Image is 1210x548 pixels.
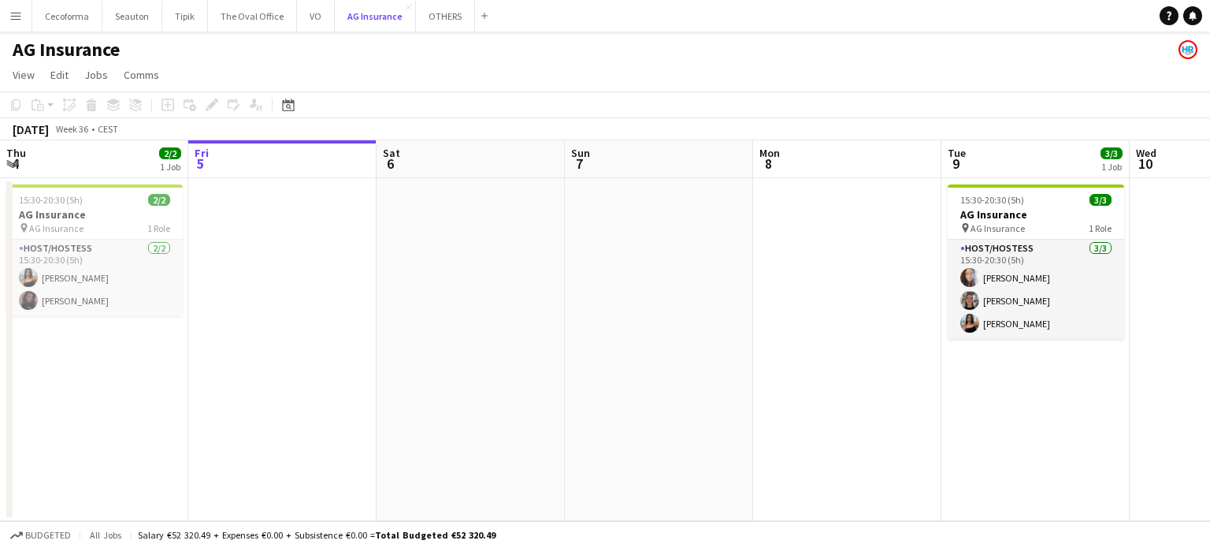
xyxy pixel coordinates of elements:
button: OTHERS [416,1,475,32]
span: Edit [50,68,69,82]
span: 9 [945,155,966,173]
span: 2/2 [148,194,170,206]
app-card-role: Host/Hostess2/215:30-20:30 (5h)[PERSON_NAME][PERSON_NAME] [6,240,183,316]
span: Sat [383,146,400,160]
a: Comms [117,65,165,85]
span: Comms [124,68,159,82]
span: Fri [195,146,209,160]
a: View [6,65,41,85]
span: 3/3 [1101,147,1123,159]
span: Wed [1136,146,1156,160]
div: 1 Job [160,161,180,173]
span: AG Insurance [971,222,1025,234]
span: 4 [4,155,26,173]
span: AG Insurance [29,222,84,234]
span: 15:30-20:30 (5h) [960,194,1024,206]
span: 2/2 [159,147,181,159]
button: The Oval Office [208,1,297,32]
span: View [13,68,35,82]
span: 6 [380,155,400,173]
span: All jobs [87,529,124,541]
button: AG Insurance [335,1,416,32]
app-user-avatar: HR Team [1178,40,1197,59]
span: Budgeted [25,530,71,541]
span: Sun [571,146,590,160]
span: 8 [757,155,780,173]
button: Budgeted [8,527,73,544]
span: 3/3 [1089,194,1112,206]
button: Seauton [102,1,162,32]
span: 1 Role [147,222,170,234]
h3: AG Insurance [6,207,183,222]
h1: AG Insurance [13,38,120,62]
button: Tipik [162,1,208,32]
span: 1 Role [1089,222,1112,234]
span: Mon [759,146,780,160]
div: 1 Job [1101,161,1122,173]
span: 10 [1134,155,1156,173]
app-job-card: 15:30-20:30 (5h)2/2AG Insurance AG Insurance1 RoleHost/Hostess2/215:30-20:30 (5h)[PERSON_NAME][PE... [6,185,183,316]
span: Thu [6,146,26,160]
span: Tue [948,146,966,160]
a: Jobs [78,65,114,85]
span: Week 36 [52,123,91,135]
span: 5 [192,155,209,173]
div: CEST [98,123,118,135]
app-job-card: 15:30-20:30 (5h)3/3AG Insurance AG Insurance1 RoleHost/Hostess3/315:30-20:30 (5h)[PERSON_NAME][PE... [948,185,1124,339]
a: Edit [44,65,75,85]
span: 15:30-20:30 (5h) [19,194,83,206]
div: [DATE] [13,121,49,137]
h3: AG Insurance [948,207,1124,222]
div: Salary €52 320.49 + Expenses €0.00 + Subsistence €0.00 = [138,529,496,541]
span: Jobs [84,68,108,82]
span: 7 [569,155,590,173]
button: VO [297,1,335,32]
app-card-role: Host/Hostess3/315:30-20:30 (5h)[PERSON_NAME][PERSON_NAME][PERSON_NAME] [948,240,1124,339]
button: Cecoforma [32,1,102,32]
span: Total Budgeted €52 320.49 [375,529,496,541]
